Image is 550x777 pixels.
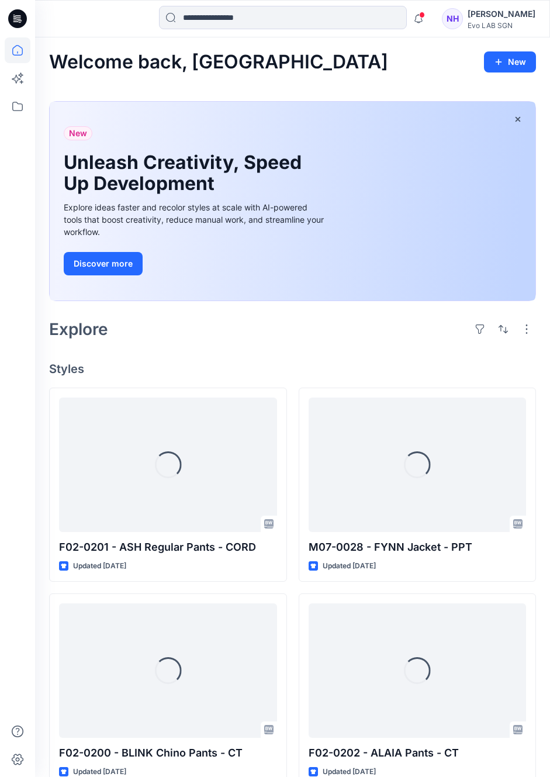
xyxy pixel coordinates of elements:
[484,51,536,72] button: New
[468,21,535,30] div: Evo LAB SGN
[309,539,527,555] p: M07-0028 - FYNN Jacket - PPT
[64,252,143,275] button: Discover more
[442,8,463,29] div: NH
[64,201,327,238] div: Explore ideas faster and recolor styles at scale with AI-powered tools that boost creativity, red...
[64,152,309,194] h1: Unleash Creativity, Speed Up Development
[49,320,108,339] h2: Explore
[59,745,277,761] p: F02-0200 - BLINK Chino Pants - CT
[64,252,327,275] a: Discover more
[73,560,126,572] p: Updated [DATE]
[69,126,87,140] span: New
[49,51,388,73] h2: Welcome back, [GEOGRAPHIC_DATA]
[309,745,527,761] p: F02-0202 - ALAIA Pants - CT
[59,539,277,555] p: F02-0201 - ASH Regular Pants - CORD
[323,560,376,572] p: Updated [DATE]
[49,362,536,376] h4: Styles
[468,7,535,21] div: [PERSON_NAME]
